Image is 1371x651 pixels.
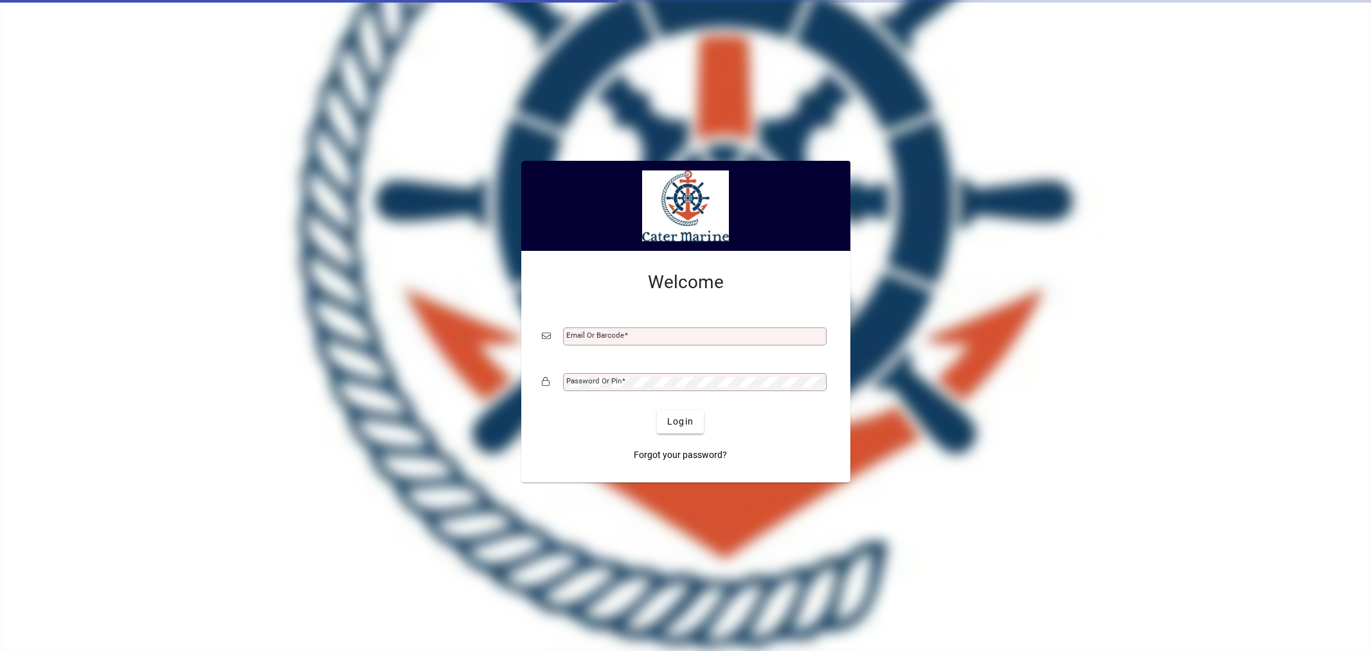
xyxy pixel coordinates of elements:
[542,271,830,293] h2: Welcome
[566,376,622,385] mat-label: Password or Pin
[657,410,704,434] button: Login
[634,448,727,462] span: Forgot your password?
[667,415,694,428] span: Login
[629,444,732,467] a: Forgot your password?
[566,331,624,340] mat-label: Email or Barcode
